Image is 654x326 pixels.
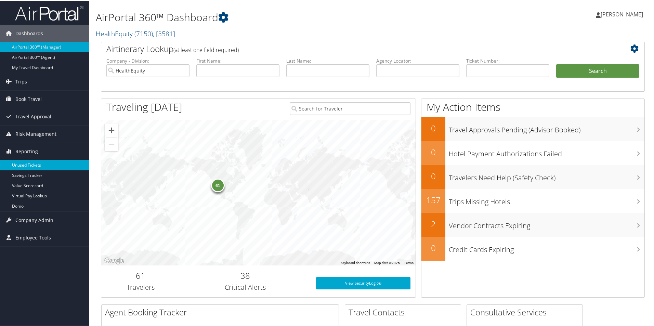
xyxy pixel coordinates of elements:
[421,116,644,140] a: 0Travel Approvals Pending (Advisor Booked)
[466,57,549,64] label: Ticket Number:
[421,99,644,114] h1: My Action Items
[421,170,445,181] h2: 0
[449,169,644,182] h3: Travelers Need Help (Safety Check)
[316,276,410,289] a: View SecurityLogic®
[15,125,56,142] span: Risk Management
[341,260,370,265] button: Keyboard shortcuts
[421,242,445,253] h2: 0
[134,28,153,38] span: ( 7150 )
[15,229,51,246] span: Employee Tools
[211,178,224,192] div: 61
[15,90,42,107] span: Book Travel
[103,256,126,265] a: Open this area in Google Maps (opens a new window)
[96,28,175,38] a: HealthEquity
[105,306,339,317] h2: Agent Booking Tracker
[556,64,639,77] button: Search
[106,42,594,54] h2: Airtinerary Lookup
[421,146,445,157] h2: 0
[286,57,369,64] label: Last Name:
[421,236,644,260] a: 0Credit Cards Expiring
[421,164,644,188] a: 0Travelers Need Help (Safety Check)
[349,306,461,317] h2: Travel Contacts
[421,218,445,229] h2: 2
[601,10,643,17] span: [PERSON_NAME]
[106,269,175,281] h2: 61
[15,73,27,90] span: Trips
[153,28,175,38] span: , [ 3581 ]
[173,45,239,53] span: (at least one field required)
[15,142,38,159] span: Reporting
[404,260,414,264] a: Terms (opens in new tab)
[15,107,51,125] span: Travel Approval
[106,99,182,114] h1: Traveling [DATE]
[15,211,53,228] span: Company Admin
[449,121,644,134] h3: Travel Approvals Pending (Advisor Booked)
[15,24,43,41] span: Dashboards
[470,306,583,317] h2: Consultative Services
[421,140,644,164] a: 0Hotel Payment Authorizations Failed
[421,194,445,205] h2: 157
[421,212,644,236] a: 2Vendor Contracts Expiring
[421,188,644,212] a: 157Trips Missing Hotels
[449,241,644,254] h3: Credit Cards Expiring
[449,193,644,206] h3: Trips Missing Hotels
[185,269,306,281] h2: 38
[376,57,459,64] label: Agency Locator:
[421,122,445,133] h2: 0
[105,137,118,151] button: Zoom out
[449,217,644,230] h3: Vendor Contracts Expiring
[374,260,400,264] span: Map data ©2025
[15,4,83,21] img: airportal-logo.png
[596,3,650,24] a: [PERSON_NAME]
[103,256,126,265] img: Google
[106,282,175,291] h3: Travelers
[196,57,279,64] label: First Name:
[449,145,644,158] h3: Hotel Payment Authorizations Failed
[185,282,306,291] h3: Critical Alerts
[290,102,410,114] input: Search for Traveler
[96,10,465,24] h1: AirPortal 360™ Dashboard
[105,123,118,136] button: Zoom in
[106,57,189,64] label: Company - Division:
